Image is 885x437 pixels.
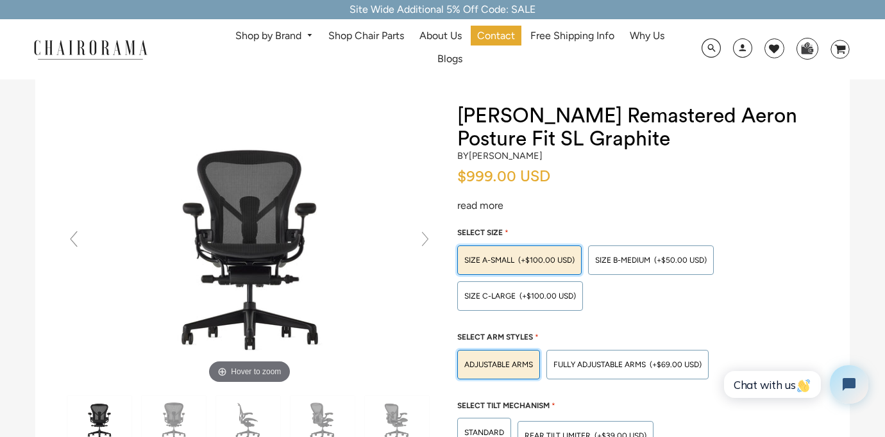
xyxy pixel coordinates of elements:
h2: by [457,151,543,161]
span: Select Size [457,228,503,237]
span: Contact [477,29,515,43]
a: read more [457,199,503,211]
span: (+$100.00 USD) [519,292,576,300]
span: STANDARD [464,428,504,437]
span: $999.00 USD [457,169,550,185]
span: Why Us [630,29,664,43]
span: (+$100.00 USD) [518,256,575,264]
span: About Us [419,29,462,43]
span: Adjustable Arms [464,360,533,369]
a: Shop by Brand [229,26,319,46]
a: [PERSON_NAME] [469,150,543,161]
a: Herman Miller Remastered Aeron Posture Fit SL Graphite - chairoramaHover to zoom [61,238,437,251]
span: SIZE A-SMALL [464,256,514,265]
nav: DesktopNavigation [209,26,690,73]
iframe: Tidio Chat [710,354,879,415]
span: Select Tilt Mechanism [457,401,550,410]
a: Contact [471,26,521,45]
span: Free Shipping Info [530,29,614,43]
a: Shop Chair Parts [322,26,410,45]
span: Fully Adjustable Arms [553,360,646,369]
a: About Us [413,26,468,45]
img: chairorama [26,38,155,60]
span: Select Arm Styles [457,333,533,342]
span: SIZE C-LARGE [464,292,516,301]
img: WhatsApp_Image_2024-07-12_at_16.23.01.webp [797,38,817,58]
a: Why Us [623,26,671,45]
img: Herman Miller Remastered Aeron Posture Fit SL Graphite - chairorama [61,104,437,386]
span: (+$69.00 USD) [650,361,702,368]
a: Blogs [431,49,469,69]
a: Free Shipping Info [524,26,621,45]
span: Shop Chair Parts [328,29,404,43]
h1: [PERSON_NAME] Remastered Aeron Posture Fit SL Graphite [457,104,824,151]
span: (+$50.00 USD) [654,256,707,264]
span: Blogs [437,53,462,66]
span: SIZE B-MEDIUM [595,256,650,265]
